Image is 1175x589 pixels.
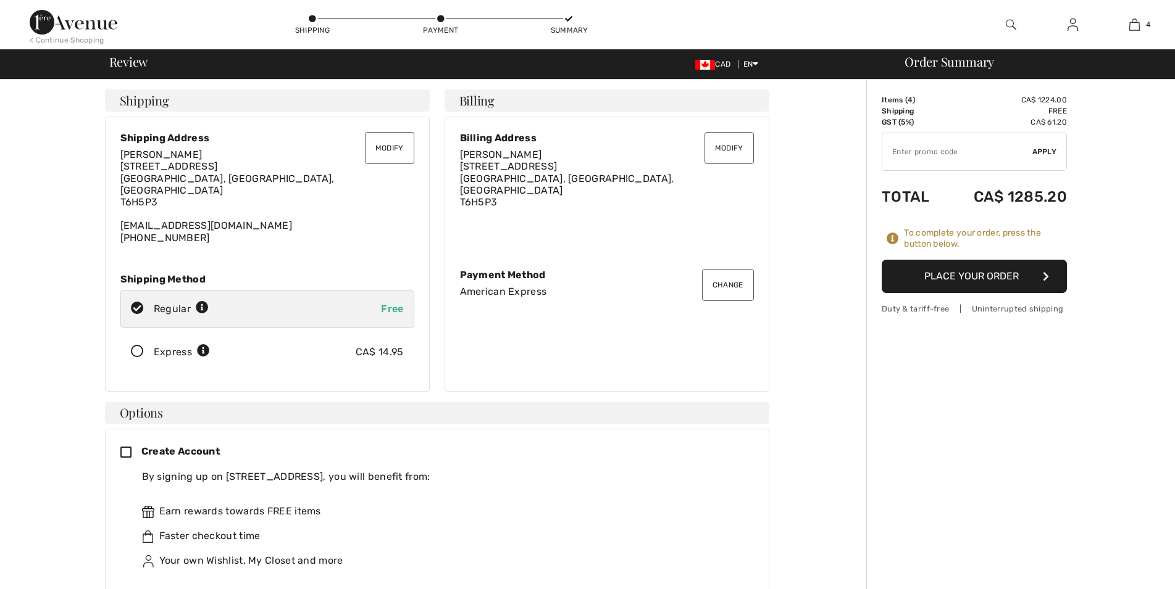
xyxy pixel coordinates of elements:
[294,25,331,36] div: Shipping
[120,149,414,244] div: [EMAIL_ADDRESS][DOMAIN_NAME] [PHONE_NUMBER]
[882,303,1067,315] div: Duty & tariff-free | Uninterrupted shipping
[142,504,744,519] div: Earn rewards towards FREE items
[1068,17,1078,32] img: My Info
[1006,17,1016,32] img: search the website
[109,56,148,68] span: Review
[142,553,744,568] div: Your own Wishlist, My Closet and more
[695,60,735,68] span: CAD
[460,160,674,208] span: [STREET_ADDRESS] [GEOGRAPHIC_DATA], [GEOGRAPHIC_DATA], [GEOGRAPHIC_DATA] T6H5P3
[142,469,744,484] div: By signing up on [STREET_ADDRESS], you will benefit from:
[460,149,542,160] span: [PERSON_NAME]
[882,176,945,218] td: Total
[120,149,203,160] span: [PERSON_NAME]
[154,302,209,316] div: Regular
[882,117,945,128] td: GST (5%)
[882,260,1067,293] button: Place Your Order
[1058,17,1088,33] a: Sign In
[365,132,414,164] button: Modify
[945,117,1067,128] td: CA$ 61.20
[1129,17,1140,32] img: My Bag
[30,10,117,35] img: 1ère Avenue
[1032,146,1057,157] span: Apply
[551,25,588,36] div: Summary
[945,94,1067,105] td: CA$ 1224.00
[142,530,154,543] img: faster.svg
[142,529,744,543] div: Faster checkout time
[702,269,754,301] button: Change
[1146,19,1150,30] span: 4
[120,94,169,107] span: Shipping
[356,345,404,360] div: CA$ 14.95
[945,176,1067,218] td: CA$ 1285.20
[154,345,210,360] div: Express
[705,132,754,164] button: Modify
[908,96,913,104] span: 4
[30,35,104,46] div: < Continue Shopping
[882,94,945,105] td: Items ( )
[142,506,154,518] img: rewards.svg
[1096,552,1163,583] iframe: Opens a widget where you can find more information
[695,60,715,70] img: Canadian Dollar
[460,132,754,144] div: Billing Address
[882,105,945,117] td: Shipping
[890,56,1168,68] div: Order Summary
[141,445,220,457] span: Create Account
[904,228,1067,250] div: To complete your order, press the button below.
[120,160,335,208] span: [STREET_ADDRESS] [GEOGRAPHIC_DATA], [GEOGRAPHIC_DATA], [GEOGRAPHIC_DATA] T6H5P3
[882,133,1032,170] input: Promo code
[743,60,759,68] span: EN
[120,132,414,144] div: Shipping Address
[381,303,403,315] span: Free
[105,402,769,424] h4: Options
[460,269,754,281] div: Payment Method
[1104,17,1165,32] a: 4
[460,286,754,297] div: American Express
[459,94,495,107] span: Billing
[945,105,1067,117] td: Free
[142,555,154,567] img: ownWishlist.svg
[422,25,459,36] div: Payment
[120,273,414,285] div: Shipping Method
